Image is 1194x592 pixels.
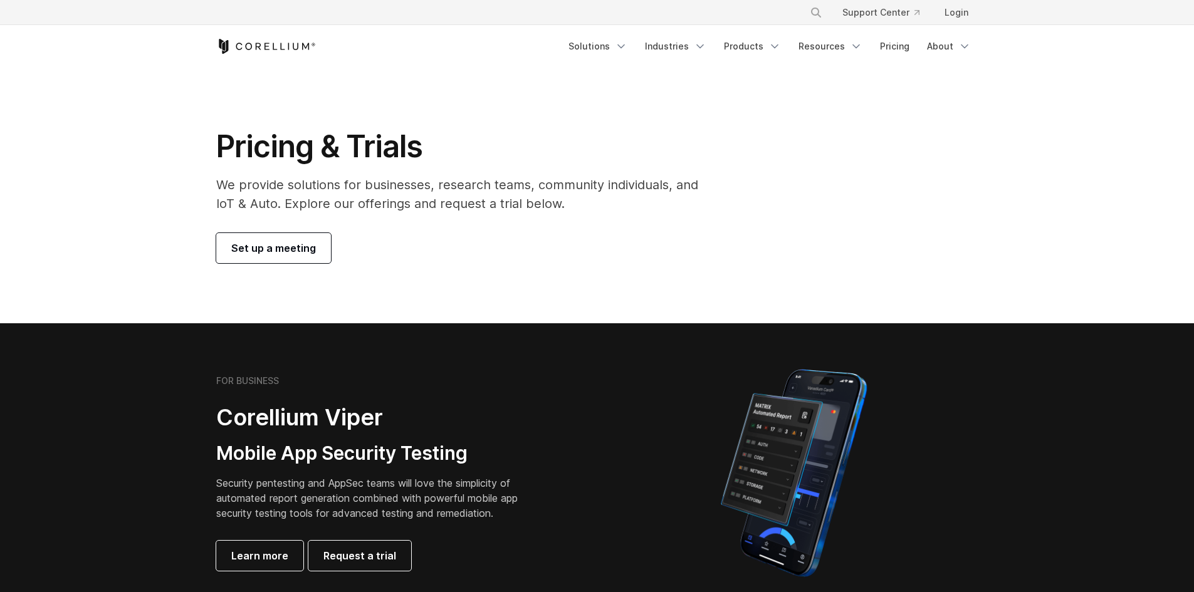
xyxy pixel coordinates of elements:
img: Corellium MATRIX automated report on iPhone showing app vulnerability test results across securit... [699,363,888,583]
h1: Pricing & Trials [216,128,716,165]
a: Support Center [832,1,930,24]
h6: FOR BUSINESS [216,375,279,387]
h2: Corellium Viper [216,403,537,432]
a: Login [935,1,978,24]
a: Products [716,35,788,58]
a: Set up a meeting [216,233,331,263]
a: Solutions [561,35,635,58]
a: Industries [637,35,714,58]
div: Navigation Menu [795,1,978,24]
a: Learn more [216,541,303,571]
a: Resources [791,35,870,58]
button: Search [805,1,827,24]
span: Learn more [231,548,288,563]
span: Set up a meeting [231,241,316,256]
a: Pricing [872,35,917,58]
p: Security pentesting and AppSec teams will love the simplicity of automated report generation comb... [216,475,537,521]
p: We provide solutions for businesses, research teams, community individuals, and IoT & Auto. Explo... [216,175,716,213]
span: Request a trial [323,548,396,563]
a: About [919,35,978,58]
h3: Mobile App Security Testing [216,442,537,465]
a: Request a trial [308,541,411,571]
div: Navigation Menu [561,35,978,58]
a: Corellium Home [216,39,316,54]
